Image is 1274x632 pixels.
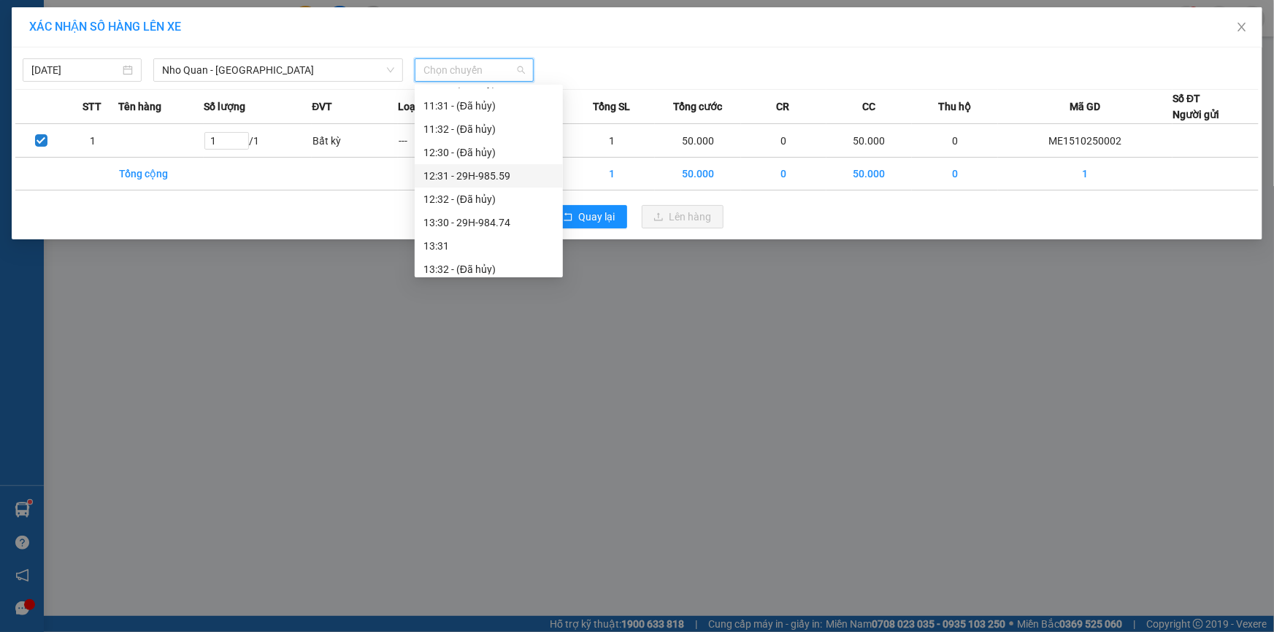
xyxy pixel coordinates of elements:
span: Chọn chuyến [423,59,525,81]
span: XÁC NHẬN SỐ HÀNG LÊN XE [29,20,181,34]
td: ME1510250002 [998,124,1173,158]
td: 0 [741,158,826,190]
div: 12:30 - (Đã hủy) [423,144,554,161]
td: 0 [912,124,997,158]
span: Tổng SL [593,99,630,115]
td: 1 [569,158,655,190]
td: 50.000 [826,124,912,158]
td: 0 [912,158,997,190]
span: Thu hộ [938,99,971,115]
span: down [386,66,395,74]
div: Số ĐT Người gửi [1173,90,1219,123]
span: Số lượng [204,99,245,115]
span: Quay lại [579,209,615,225]
div: 13:31 [423,238,554,254]
div: 12:31 - 29H-985.59 [423,168,554,184]
td: / 1 [204,124,312,158]
span: Tên hàng [118,99,161,115]
div: 13:30 - 29H-984.74 [423,215,554,231]
div: 11:32 - (Đã hủy) [423,121,554,137]
td: 50.000 [826,158,912,190]
span: STT [82,99,101,115]
button: rollbackQuay lại [551,205,627,228]
span: Loại hàng [398,99,444,115]
span: ĐVT [312,99,332,115]
td: 1 [998,158,1173,190]
span: Mã GD [1070,99,1100,115]
td: Bất kỳ [312,124,397,158]
span: CR [777,99,790,115]
span: Nho Quan - Hà Nội [162,59,394,81]
td: 50.000 [655,124,740,158]
span: Tổng cước [673,99,722,115]
td: Tổng cộng [118,158,204,190]
span: CC [862,99,875,115]
span: close [1236,21,1248,33]
div: 12:32 - (Đã hủy) [423,191,554,207]
td: --- [398,124,483,158]
td: 1 [569,124,655,158]
button: Close [1221,7,1262,48]
div: 13:32 - (Đã hủy) [423,261,554,277]
span: rollback [563,212,573,223]
input: 15/10/2025 [31,62,120,78]
div: 11:31 - (Đã hủy) [423,98,554,114]
td: 1 [66,124,118,158]
td: 50.000 [655,158,740,190]
td: 0 [741,124,826,158]
button: uploadLên hàng [642,205,724,228]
